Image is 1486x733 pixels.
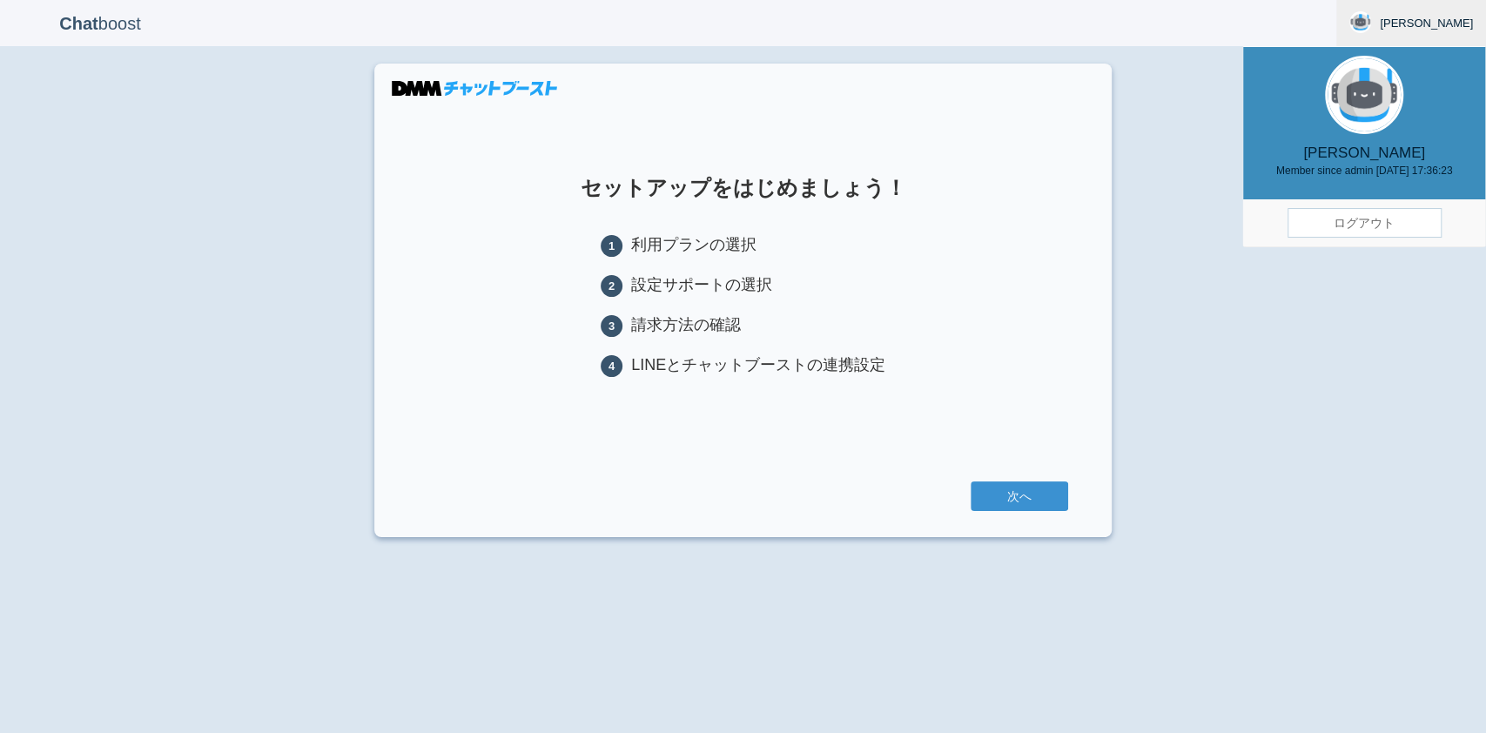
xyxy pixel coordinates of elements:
span: 4 [601,355,622,377]
span: 2 [601,275,622,297]
img: DMMチャットブースト [392,81,557,96]
p: [PERSON_NAME] [1252,143,1476,178]
li: LINEとチャットブーストの連携設定 [601,354,885,377]
span: 1 [601,235,622,257]
img: User Image [1325,56,1403,134]
li: 利用プランの選択 [601,234,885,257]
span: 3 [601,315,622,337]
p: boost [13,2,187,45]
span: [PERSON_NAME] [1380,15,1473,32]
b: Chat [59,14,97,33]
li: 設定サポートの選択 [601,274,885,297]
img: User Image [1349,11,1371,33]
a: ログアウト [1288,208,1442,238]
h1: セットアップをはじめましょう！ [418,177,1068,199]
a: 次へ [971,481,1068,511]
small: Member since admin [DATE] 17:36:23 [1252,164,1476,178]
li: 請求方法の確認 [601,314,885,337]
